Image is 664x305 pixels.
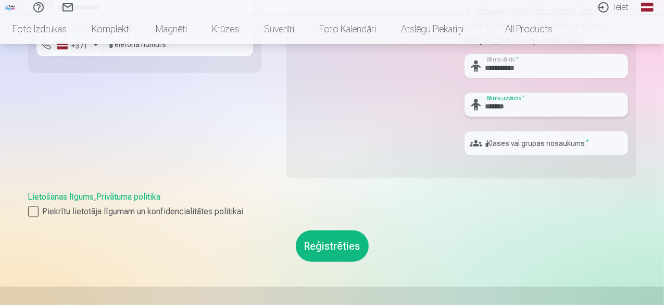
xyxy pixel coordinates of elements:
a: Krūzes [199,15,252,44]
div: , [28,191,636,218]
button: Reģistrēties [296,230,369,262]
button: Valsts*+371 [36,32,104,56]
a: Privātuma politika [97,192,161,202]
a: All products [476,15,565,44]
a: Foto kalendāri [307,15,389,44]
a: Komplekti [79,15,143,44]
div: +371 [57,41,89,51]
a: Magnēti [143,15,199,44]
img: /fa1 [4,4,16,10]
a: Lietošanas līgums [28,192,94,202]
label: Piekrītu lietotāja līgumam un konfidencialitātes politikai [28,205,636,218]
a: Atslēgu piekariņi [389,15,476,44]
a: Suvenīri [252,15,307,44]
